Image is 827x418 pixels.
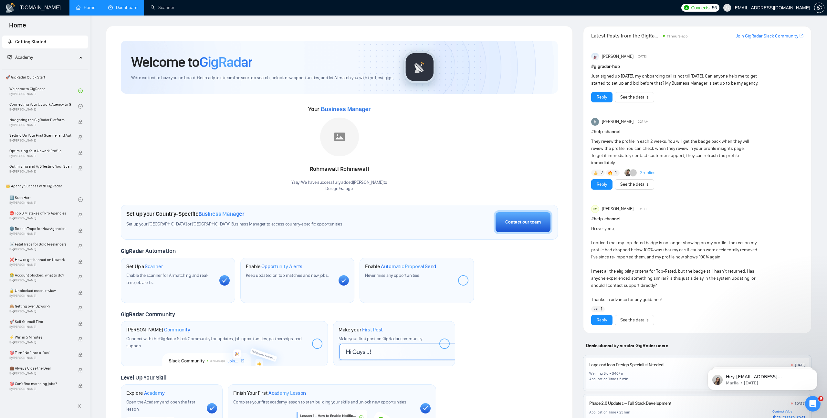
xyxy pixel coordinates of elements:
span: 🌚 Rookie Traps for New Agencies [9,225,71,232]
a: See the details [620,181,649,188]
div: 5 min [619,376,628,381]
img: Anisuzzaman Khan [591,53,599,60]
h1: Explore [126,390,165,396]
button: See the details [615,315,654,325]
h1: Set up your Country-Specific [126,210,245,217]
span: Navigating the GigRadar Platform [9,117,71,123]
h1: # help-channel [591,128,803,135]
span: 👑 Agency Success with GigRadar [3,180,87,193]
a: Connecting Your Upwork Agency to GigRadarBy[PERSON_NAME] [9,99,78,113]
span: lock [78,135,83,140]
a: setting [814,5,824,10]
img: upwork-logo.png [684,5,689,10]
div: [DATE] [795,401,806,406]
span: 🎯 Can't find matching jobs? [9,381,71,387]
span: Academy [15,55,33,60]
h1: # gigradar-hub [591,63,803,70]
span: lock [78,213,83,217]
span: [PERSON_NAME] [602,53,633,60]
a: Welcome to GigRadarBy[PERSON_NAME] [9,84,78,98]
span: By [PERSON_NAME] [9,387,71,391]
button: setting [814,3,824,13]
span: Business Manager [321,106,371,112]
div: Contract Value [772,410,806,413]
a: homeHome [76,5,95,10]
a: See the details [620,94,649,101]
span: Scanner [145,263,163,270]
div: Application Time [589,376,616,381]
img: logo [5,3,16,13]
h1: Enable [365,263,436,270]
span: By [PERSON_NAME] [9,232,71,236]
h1: Welcome to [131,53,252,71]
span: By [PERSON_NAME] [9,340,71,344]
span: Setting Up Your First Scanner and Auto-Bidder [9,132,71,139]
span: rocket [7,39,12,44]
span: By [PERSON_NAME] [9,356,71,360]
span: user [725,5,729,10]
span: Keep updated on top matches and new jobs. [246,273,329,278]
div: 23 min [619,410,630,415]
span: By [PERSON_NAME] [9,170,71,173]
span: 56 [712,4,717,11]
span: 1 [615,170,617,176]
button: Reply [591,179,612,190]
span: By [PERSON_NAME] [9,247,71,251]
span: By [PERSON_NAME] [9,309,71,313]
span: 8 [818,396,823,401]
span: [DATE] [638,206,646,212]
span: ⛔ Top 3 Mistakes of Pro Agencies [9,210,71,216]
div: Just signed up [DATE], my onboarding call is not till [DATE]. Can anyone help me to get started t... [591,73,761,87]
span: export [800,33,803,38]
span: Academy [7,55,33,60]
span: lock [78,259,83,264]
span: check-circle [78,104,83,109]
span: GigRadar Community [121,311,175,318]
span: 🚀 Sell Yourself First [9,319,71,325]
span: Never miss any opportunities. [365,273,420,278]
a: export [800,33,803,39]
span: By [PERSON_NAME] [9,139,71,142]
img: haider ali [591,118,599,126]
div: CM [591,205,599,213]
img: gigradar-logo.png [403,51,436,83]
span: lock [78,290,83,295]
span: First Post [362,327,383,333]
span: [PERSON_NAME] [602,205,633,213]
span: lock [78,228,83,233]
span: ⚡ Win in 5 Minutes [9,334,71,340]
img: 👍 [593,171,598,175]
div: Hi everyone, I noticed that my Top-Rated badge is no longer showing on my profile. The reason my ... [591,225,761,303]
div: Application Time [589,410,616,415]
a: Reply [597,181,607,188]
span: fund-projection-screen [7,55,12,59]
span: Your [308,106,371,113]
a: Phase 2.0 Updates – Full Stack Development [589,401,671,406]
span: By [PERSON_NAME] [9,123,71,127]
span: Set up your [GEOGRAPHIC_DATA] or [GEOGRAPHIC_DATA] Business Manager to access country-specific op... [126,221,382,227]
a: 1️⃣ Start HereBy[PERSON_NAME] [9,193,78,207]
span: Latest Posts from the GigRadar Community [591,32,661,40]
span: check-circle [78,89,83,93]
span: Automatic Proposal Send [381,263,436,270]
span: We're excited to have you on board. Get ready to streamline your job search, unlock new opportuni... [131,75,393,81]
span: Optimizing Your Upwork Profile [9,148,71,154]
span: By [PERSON_NAME] [9,325,71,329]
span: 2:27 AM [638,119,648,125]
h1: Set Up a [126,263,163,270]
span: Getting Started [15,39,46,45]
span: lock [78,151,83,155]
button: See the details [615,92,654,102]
div: /hr [619,371,623,376]
div: Contact our team [505,219,541,226]
span: [DATE] [638,54,646,59]
iframe: Intercom live chat [805,396,821,412]
span: lock [78,244,83,248]
span: By [PERSON_NAME] [9,216,71,220]
a: See the details [620,317,649,324]
span: Make your first post on GigRadar community. [339,336,423,341]
img: 🔥 [608,171,612,175]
